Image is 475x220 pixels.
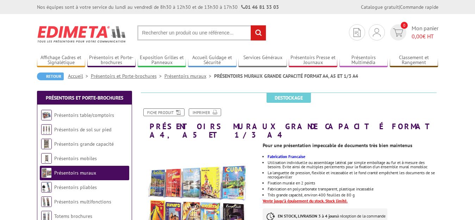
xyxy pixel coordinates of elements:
li: Utilisation individuelle ou assemblage latéral par simple emboîtage au fur et à mesure des besoin... [268,161,438,169]
img: Présentoirs mobiles [41,153,52,164]
input: Rechercher un produit ou une référence... [137,25,266,40]
img: devis rapide [373,28,381,37]
span: 0 [401,22,408,29]
img: Présentoirs table/comptoirs [41,110,52,120]
a: Présentoirs pliables [54,184,97,190]
a: Présentoirs et Porte-brochures [87,55,136,66]
span: 0,00 [412,33,423,40]
span: Vente jusqu'à épuisement du stock. Stock limité. [263,198,348,203]
li: Très grande capacité, environ 400 feuilles de 80 g [268,193,438,197]
span: Destockage [267,93,311,103]
li: Fabrication en polycarbonate transparent, plastique incassable [268,187,438,191]
strong: Fabrication Francaise [268,154,305,159]
a: Fiche produit [143,108,185,116]
img: devis rapide [354,28,361,37]
img: Présentoirs de sol sur pied [41,124,52,135]
a: Exposition Grilles et Panneaux [138,55,186,66]
a: Accueil [68,73,91,79]
a: Commande rapide [400,4,438,10]
a: Présentoirs grande capacité [54,141,114,147]
a: devis rapide 0 Mon panier 0,00€ HT [388,24,438,40]
a: Totems brochures [54,213,92,219]
strong: Pour une présentation impeccable de documents très bien maintenus [263,142,412,149]
li: Fixation murale en 2 points [268,181,438,185]
a: Retour [37,73,64,80]
input: rechercher [251,25,266,40]
a: Affichage Cadres et Signalétique [37,55,86,66]
a: Présentoirs multifonctions [54,199,111,205]
a: Catalogue gratuit [361,4,399,10]
a: Présentoirs table/comptoirs [54,112,114,118]
a: Services Généraux [238,55,287,66]
img: Présentoirs grande capacité [41,139,52,149]
li: PRÉSENTOIRS MURAUX GRANDE CAPACITÉ FORMAT A4, A5 ET 1/3 A4 [214,73,358,80]
span: € HT [412,32,438,40]
img: Présentoirs pliables [41,182,52,193]
a: Présentoirs Presse et Journaux [289,55,337,66]
div: | [361,4,438,11]
a: Présentoirs mobiles [54,155,97,162]
span: Mon panier [412,24,438,40]
a: Présentoirs Multimédia [339,55,388,66]
strong: EN STOCK, LIVRAISON 3 à 4 jours [278,213,337,219]
img: Présentoirs multifonctions [41,196,52,207]
strong: 01 46 81 33 03 [241,4,279,10]
a: Accueil Guidage et Sécurité [188,55,237,66]
a: Présentoirs et Porte-brochures [46,95,123,101]
img: Edimeta [37,21,127,47]
div: Nos équipes sont à votre service du lundi au vendredi de 8h30 à 12h30 et de 13h30 à 17h30 [37,4,279,11]
a: Présentoirs muraux [54,170,96,176]
a: Classement et Rangement [390,55,438,66]
li: La languette de pression, flexible et incassable et le fond cranté empêchent les documents de se ... [268,171,438,179]
a: Présentoirs muraux [164,73,214,79]
a: Présentoirs et Porte-brochures [91,73,164,79]
img: Présentoirs muraux [41,168,52,178]
img: devis rapide [393,29,403,37]
a: Présentoirs de sol sur pied [54,126,111,133]
a: Imprimer [189,108,221,116]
